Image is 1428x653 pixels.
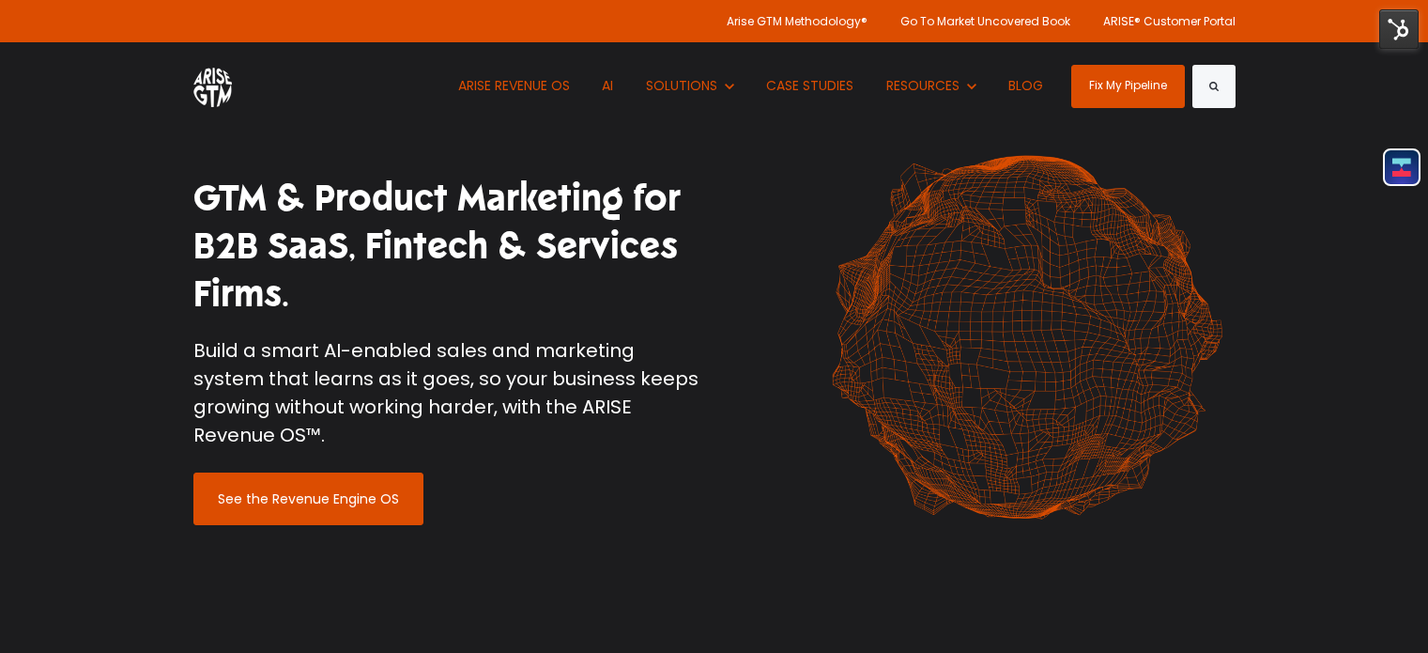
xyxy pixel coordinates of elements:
[886,76,960,95] span: RESOURCES
[444,42,1057,130] nav: Desktop navigation
[646,76,647,77] span: Show submenu for SOLUTIONS
[1379,9,1419,49] img: HubSpot Tools Menu Toggle
[886,76,887,77] span: Show submenu for RESOURCES
[444,42,584,130] a: ARISE REVENUE OS
[193,175,700,319] h1: GTM & Product Marketing for B2B SaaS, Fintech & Services Firms.
[818,135,1236,539] img: shape-61 orange
[193,336,700,449] p: Build a smart AI-enabled sales and marketing system that learns as it goes, so your business keep...
[872,42,990,130] button: Show submenu for RESOURCES RESOURCES
[589,42,628,130] a: AI
[1192,65,1236,108] button: Search
[193,473,423,525] a: See the Revenue Engine OS
[1071,65,1185,108] a: Fix My Pipeline
[753,42,868,130] a: CASE STUDIES
[632,42,747,130] button: Show submenu for SOLUTIONS SOLUTIONS
[995,42,1058,130] a: BLOG
[193,65,232,107] img: ARISE GTM logo (1) white
[646,76,717,95] span: SOLUTIONS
